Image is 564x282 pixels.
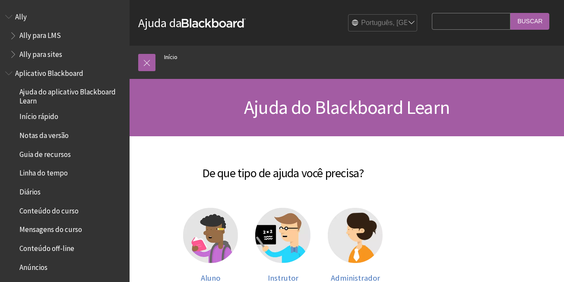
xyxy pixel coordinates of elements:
span: Ally para LMS [19,28,61,40]
span: Linha do tempo [19,166,68,178]
span: Ajuda do aplicativo Blackboard Learn [19,85,124,105]
a: Início [164,52,177,63]
span: Diários [19,185,41,196]
h2: De que tipo de ajuda você precisa? [138,154,428,182]
select: Site Language Selector [349,15,418,32]
span: Mensagens do curso [19,222,82,234]
span: Conteúdo do curso [19,204,79,215]
a: Ajuda daBlackboard [138,15,246,31]
input: Buscar [510,13,549,30]
span: Guia de recursos [19,147,71,159]
span: Início rápido [19,110,58,121]
strong: Blackboard [182,19,246,28]
span: Notas da versão [19,128,69,140]
nav: Book outline for Anthology Ally Help [5,9,124,62]
img: Ajuda para instrutores [255,208,311,263]
span: Conteúdo off-line [19,241,74,253]
img: Ajuda para alunos [183,208,238,263]
span: Anúncios [19,260,48,272]
span: Ajuda do Blackboard Learn [244,95,450,119]
img: Ajuda para administradores [328,208,383,263]
span: Aplicativo Blackboard [15,66,83,78]
span: Ally para sites [19,47,62,59]
span: Ally [15,9,27,21]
